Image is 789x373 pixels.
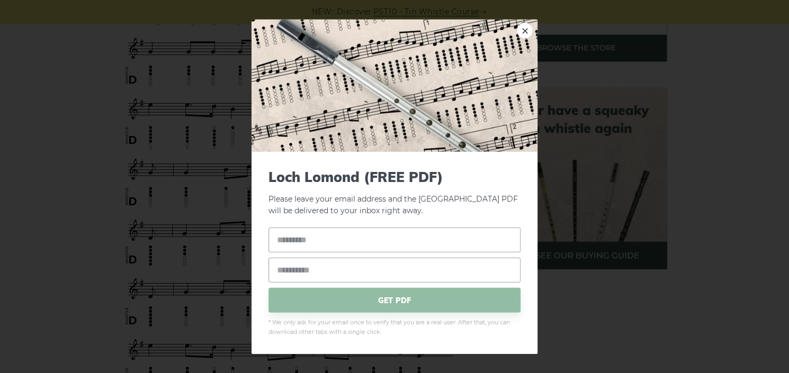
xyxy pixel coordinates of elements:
span: Loch Lomond (FREE PDF) [268,168,521,185]
span: * We only ask for your email once to verify that you are a real user. After that, you can downloa... [268,318,521,337]
img: Tin Whistle Tab Preview [252,19,537,151]
p: Please leave your email address and the [GEOGRAPHIC_DATA] PDF will be delivered to your inbox rig... [268,168,521,217]
span: GET PDF [268,288,521,313]
a: × [517,22,533,38]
